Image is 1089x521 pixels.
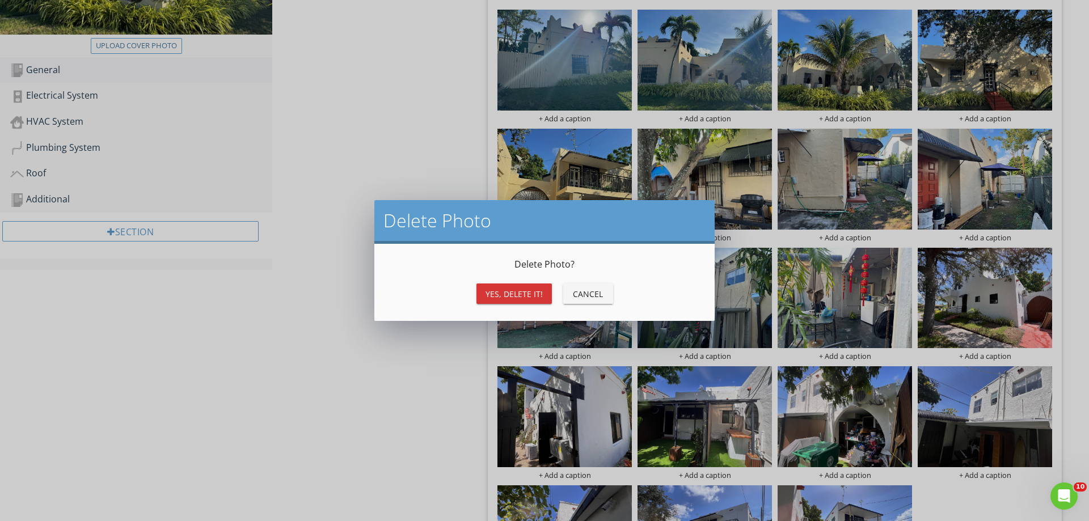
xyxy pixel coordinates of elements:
[1050,482,1078,510] iframe: Intercom live chat
[388,257,701,271] p: Delete Photo ?
[476,283,552,304] button: Yes, Delete it!
[383,209,706,232] h2: Delete Photo
[486,288,543,300] div: Yes, Delete it!
[1074,482,1087,492] span: 10
[563,283,613,304] button: Cancel
[572,288,604,300] div: Cancel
